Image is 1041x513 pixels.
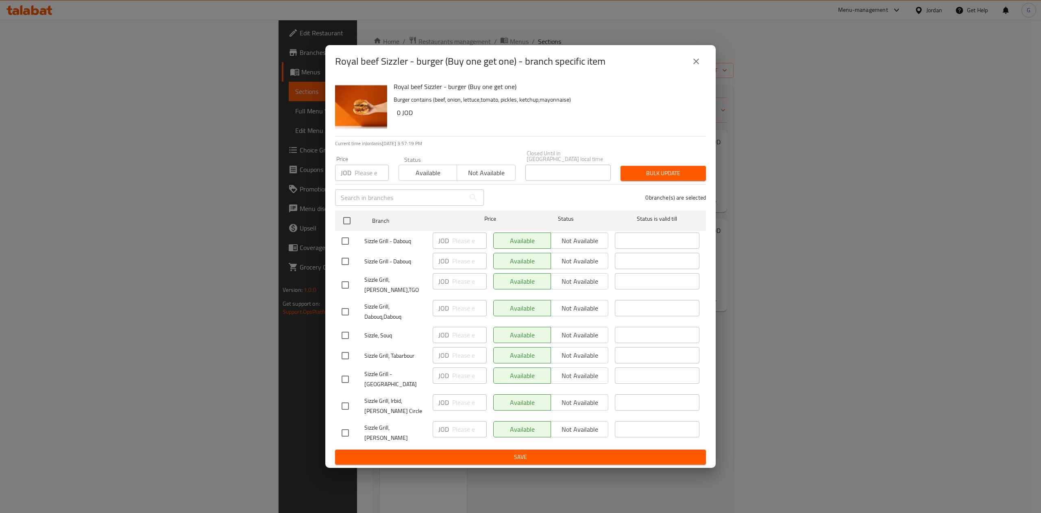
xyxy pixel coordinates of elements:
p: JOD [438,424,449,434]
span: Status is valid till [615,214,699,224]
input: Please enter price [452,233,487,249]
p: JOD [438,371,449,380]
input: Please enter price [452,253,487,269]
span: Save [342,452,699,462]
button: Available [399,165,457,181]
p: 0 branche(s) are selected [645,193,706,202]
h6: Royal beef Sizzler - burger (Buy one get one) [394,81,699,92]
p: Current time in Jordan is [DATE] 3:57:19 PM [335,140,706,147]
p: Burger contains (beef, onion, lettuce,tomato, pickles, ketchup,mayonnaise) [394,95,699,105]
p: JOD [438,256,449,266]
span: Sizzle Grill, [PERSON_NAME] [364,423,426,443]
span: Sizzle Grill, Dabouq,Dabouq [364,302,426,322]
p: JOD [438,398,449,407]
span: Branch [372,216,457,226]
input: Search in branches [335,189,465,206]
span: Sizzle Grill - Dabouq [364,256,426,267]
p: JOD [438,276,449,286]
p: JOD [438,303,449,313]
input: Please enter price [355,165,389,181]
button: close [686,52,706,71]
span: Sizzle Grill -[GEOGRAPHIC_DATA] [364,369,426,389]
input: Please enter price [452,273,487,289]
img: Royal beef Sizzler - burger (Buy one get one) [335,81,387,133]
button: Bulk update [621,166,706,181]
span: Not available [460,167,512,179]
span: Sizzle, Souq [364,330,426,341]
span: Sizzle Grill, [PERSON_NAME],TGO [364,275,426,295]
span: Available [402,167,454,179]
span: Price [463,214,517,224]
p: JOD [438,350,449,360]
span: Status [524,214,608,224]
input: Please enter price [452,347,487,363]
p: JOD [438,236,449,246]
span: Bulk update [627,168,699,178]
input: Please enter price [452,421,487,437]
span: Sizzle Grill - Dabouq [364,236,426,246]
span: Sizzle Grill, Tabarbour [364,351,426,361]
input: Please enter price [452,327,487,343]
input: Please enter price [452,367,487,384]
input: Please enter price [452,300,487,316]
h2: Royal beef Sizzler - burger (Buy one get one) - branch specific item [335,55,605,68]
h6: 0 JOD [397,107,699,118]
input: Please enter price [452,394,487,411]
p: JOD [438,330,449,340]
p: JOD [341,168,351,178]
button: Save [335,450,706,465]
button: Not available [457,165,515,181]
span: Sizzle Grill, Irbid,[PERSON_NAME] Circle [364,396,426,416]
